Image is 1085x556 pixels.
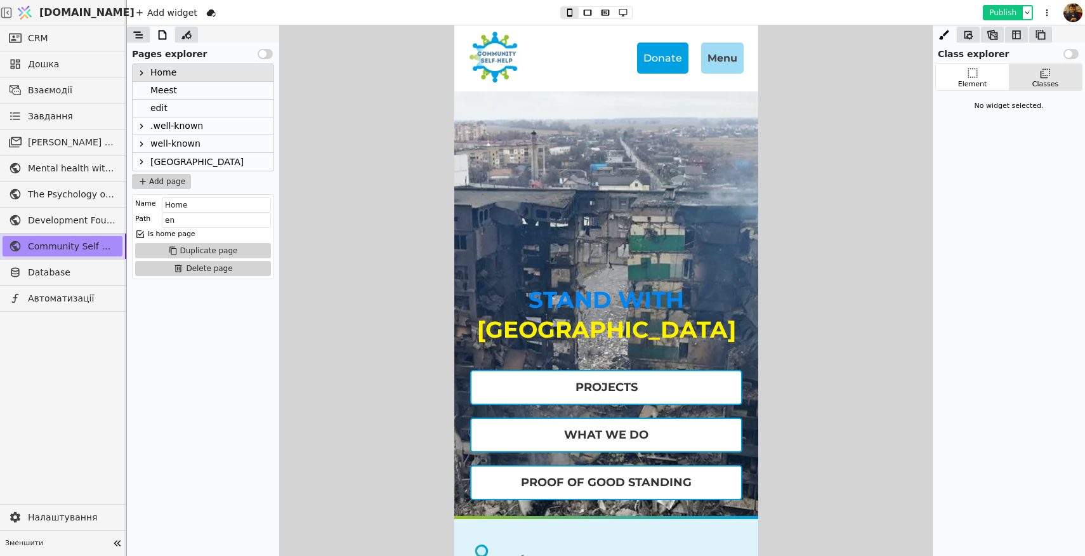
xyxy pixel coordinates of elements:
[132,174,191,189] button: Add page
[15,1,34,25] img: Logo
[5,538,109,549] span: Зменшити
[150,100,168,117] div: edit
[39,5,135,20] span: [DOMAIN_NAME]
[28,188,116,201] span: The Psychology of War
[132,5,201,20] div: Add widget
[150,82,177,99] div: Meest
[3,132,122,152] a: [PERSON_NAME] розсилки
[67,450,237,464] div: Proof of Good Standing
[28,292,116,305] span: Автоматизації
[1032,79,1058,90] div: Classes
[133,82,273,100] div: Meest
[933,43,1085,61] div: Class explorer
[28,162,116,175] span: Mental health without prejudice project
[135,197,155,210] div: Name
[3,184,122,204] a: The Psychology of War
[16,289,288,319] p: [GEOGRAPHIC_DATA]
[28,32,48,45] span: CRM
[935,96,1082,117] div: No widget selected.
[133,117,273,135] div: .well-known
[110,402,194,416] div: What we do
[16,345,288,380] a: Projects
[3,28,122,48] a: CRM
[148,228,195,241] div: Is home page
[28,240,116,253] span: Community Self Help
[150,153,244,171] div: [GEOGRAPHIC_DATA]
[247,17,289,48] div: Menu
[3,80,122,100] a: Взаємодії
[133,64,273,82] div: Home
[135,213,150,225] div: Path
[3,262,122,282] a: Database
[127,43,279,61] div: Pages explorer
[150,64,176,81] div: Home
[3,507,122,527] a: Налаштування
[28,214,116,227] span: Development Foundation
[121,355,183,369] div: Projects
[16,260,288,289] p: STAND WITH
[13,1,127,25] a: [DOMAIN_NAME]
[3,236,122,256] a: Community Self Help
[133,135,273,153] div: well-known
[28,136,116,149] span: [PERSON_NAME] розсилки
[135,243,271,258] button: Duplicate page
[3,54,122,74] a: Дошка
[150,117,203,135] div: .well-known
[3,158,122,178] a: Mental health without prejudice project
[133,100,273,117] div: edit
[133,153,273,171] div: [GEOGRAPHIC_DATA]
[1063,3,1082,22] img: 73cef4174f0444e6e86f60503224d004
[958,79,987,90] div: Element
[28,110,73,123] span: Завдання
[16,392,288,427] a: What we do
[28,84,116,97] span: Взаємодії
[13,519,42,550] img: 1648415192550-friends-icon.svg
[48,527,145,550] div: Who we are
[3,210,122,230] a: Development Foundation
[183,17,234,48] a: Donate
[16,440,288,475] a: Proof of Good Standing
[984,6,1022,19] button: Publish
[3,288,122,308] a: Автоматизації
[28,58,116,71] span: Дошка
[3,106,122,126] a: Завдання
[135,261,271,276] button: Delete page
[13,6,67,57] img: 1645367375117-communityselfhelp-logo-En-180.png
[28,266,116,279] span: Database
[150,135,201,152] div: well-known
[28,511,116,524] span: Налаштування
